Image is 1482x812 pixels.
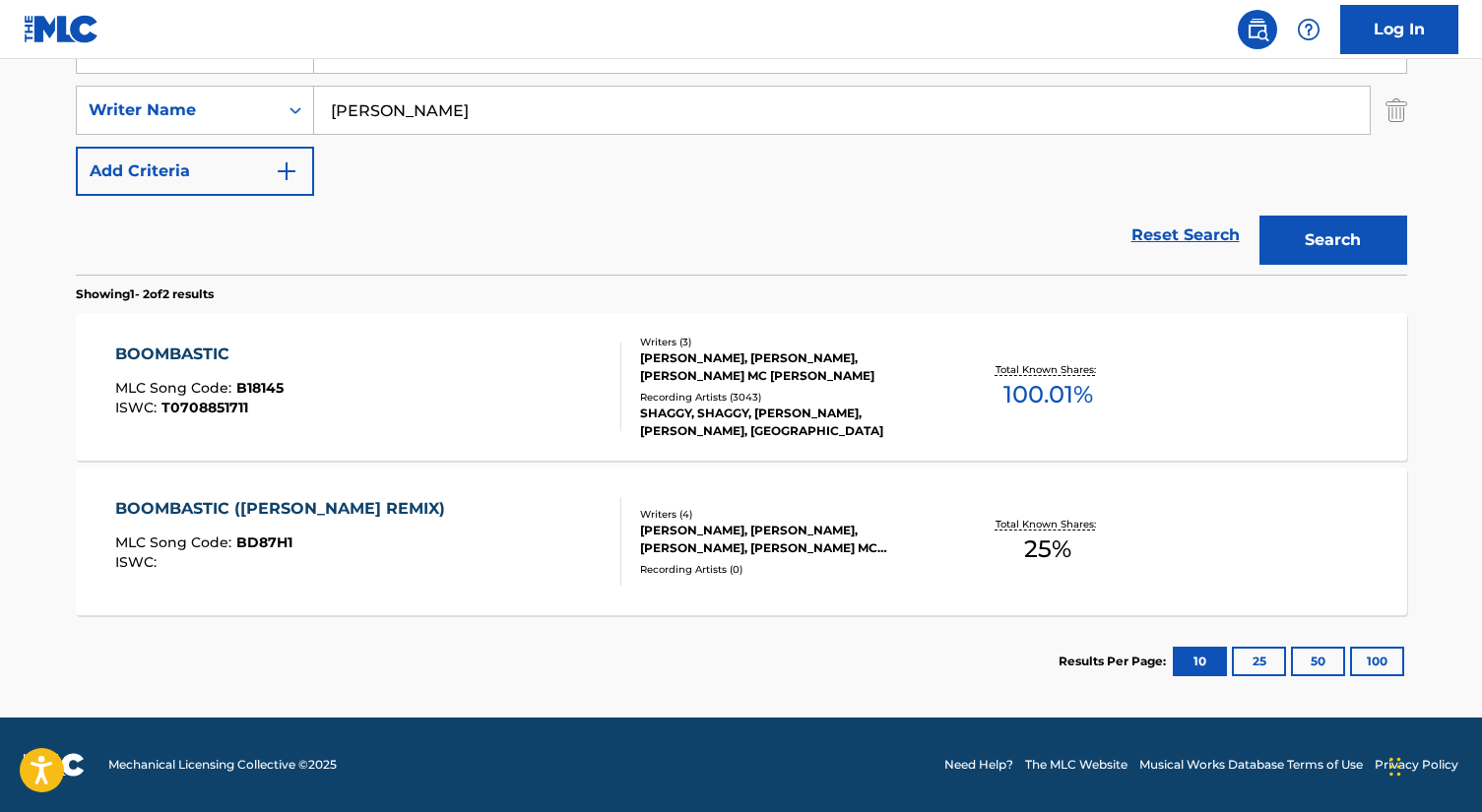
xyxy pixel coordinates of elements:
[1122,214,1250,257] a: Reset Search
[1232,647,1286,676] button: 25
[1297,18,1321,41] img: help
[108,756,337,774] span: Mechanical Licensing Collective © 2025
[1246,18,1269,41] img: search
[76,468,1407,615] a: BOOMBASTIC ([PERSON_NAME] REMIX)MLC Song Code:BD87H1ISWC:Writers (4)[PERSON_NAME], [PERSON_NAME],...
[76,313,1407,461] a: BOOMBASTICMLC Song Code:B18145ISWC:T0708851711Writers (3)[PERSON_NAME], [PERSON_NAME], [PERSON_NA...
[640,390,937,405] div: Recording Artists ( 3043 )
[236,379,284,397] span: B18145
[1375,756,1458,774] a: Privacy Policy
[1350,647,1404,676] button: 100
[1139,756,1363,774] a: Musical Works Database Terms of Use
[640,522,937,557] div: [PERSON_NAME], [PERSON_NAME], [PERSON_NAME], [PERSON_NAME] MC [PERSON_NAME]
[76,285,214,303] p: Showing 1 - 2 of 2 results
[1340,5,1458,54] a: Log In
[115,343,284,366] div: BOOMBASTIC
[640,405,937,440] div: SHAGGY, SHAGGY, [PERSON_NAME], [PERSON_NAME], [GEOGRAPHIC_DATA]
[996,517,1101,531] p: Total Known Shares:
[640,562,937,577] div: Recording Artists ( 0 )
[1003,377,1093,412] span: 100.01 %
[115,553,161,571] span: ISWC :
[640,349,937,385] div: [PERSON_NAME], [PERSON_NAME], [PERSON_NAME] MC [PERSON_NAME]
[161,399,248,416] span: T0708851711
[1385,86,1407,135] img: Delete Criterion
[115,379,236,397] span: MLC Song Code :
[1173,647,1227,676] button: 10
[1384,718,1482,812] iframe: Chat Widget
[1291,647,1345,676] button: 50
[76,25,1407,275] form: Search Form
[76,147,314,196] button: Add Criteria
[115,399,161,416] span: ISWC :
[1389,737,1401,796] div: Drag
[1238,10,1277,49] a: Public Search
[640,335,937,349] div: Writers ( 3 )
[996,362,1101,377] p: Total Known Shares:
[1025,756,1128,774] a: The MLC Website
[115,497,455,521] div: BOOMBASTIC ([PERSON_NAME] REMIX)
[275,159,298,183] img: 9d2ae6d4665cec9f34b9.svg
[115,533,236,551] span: MLC Song Code :
[89,98,266,122] div: Writer Name
[1059,653,1171,670] p: Results Per Page:
[944,756,1013,774] a: Need Help?
[1289,10,1328,49] div: Help
[640,507,937,522] div: Writers ( 4 )
[236,533,292,551] span: BD87H1
[24,15,99,43] img: MLC Logo
[24,753,85,777] img: logo
[1259,216,1407,265] button: Search
[1024,531,1071,567] span: 25 %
